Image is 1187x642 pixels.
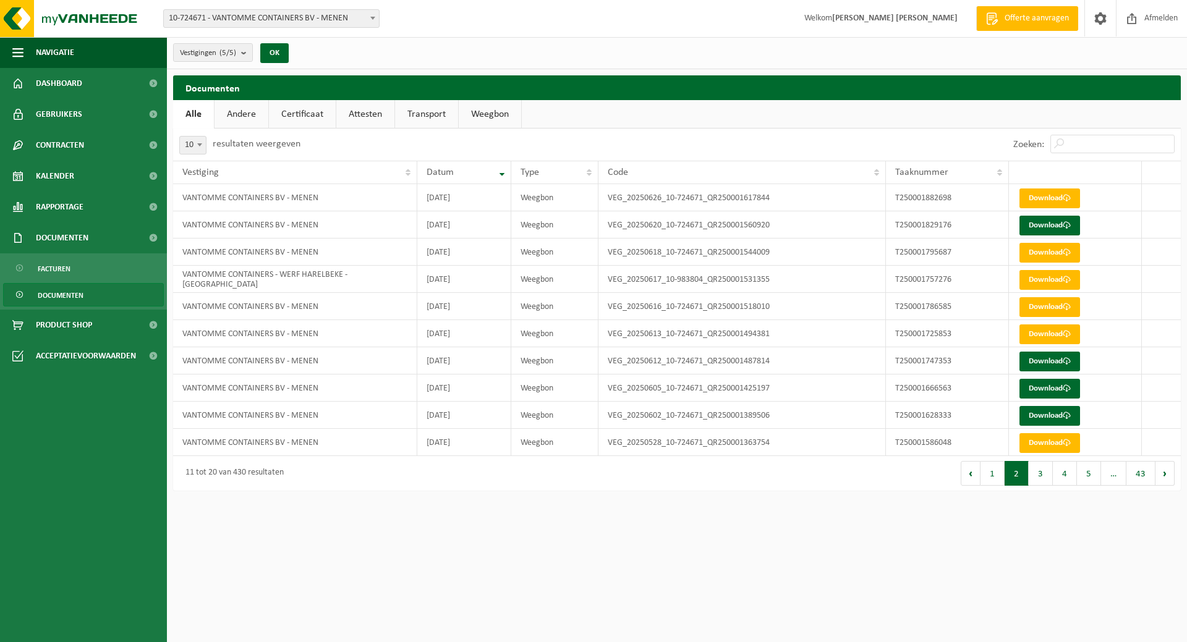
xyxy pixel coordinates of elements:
[395,100,458,129] a: Transport
[36,37,74,68] span: Navigatie
[1019,243,1080,263] a: Download
[976,6,1078,31] a: Offerte aanvragen
[459,100,521,129] a: Weegbon
[598,429,887,456] td: VEG_20250528_10-724671_QR250001363754
[961,461,981,486] button: Previous
[417,402,511,429] td: [DATE]
[511,402,598,429] td: Weegbon
[417,293,511,320] td: [DATE]
[417,211,511,239] td: [DATE]
[417,320,511,347] td: [DATE]
[173,100,214,129] a: Alle
[219,49,236,57] count: (5/5)
[598,347,887,374] td: VEG_20250612_10-724671_QR250001487814
[521,167,539,177] span: Type
[1019,352,1080,371] a: Download
[427,167,454,177] span: Datum
[511,429,598,456] td: Weegbon
[886,402,1009,429] td: T250001628333
[180,137,206,154] span: 10
[36,130,84,161] span: Contracten
[1019,433,1080,453] a: Download
[1019,216,1080,235] a: Download
[1101,461,1126,486] span: …
[1019,188,1080,208] a: Download
[511,239,598,266] td: Weegbon
[598,293,887,320] td: VEG_20250616_10-724671_QR250001518010
[173,320,417,347] td: VANTOMME CONTAINERS BV - MENEN
[608,167,628,177] span: Code
[36,99,82,130] span: Gebruikers
[173,75,1181,99] h2: Documenten
[886,320,1009,347] td: T250001725853
[417,429,511,456] td: [DATE]
[173,239,417,266] td: VANTOMME CONTAINERS BV - MENEN
[598,402,887,429] td: VEG_20250602_10-724671_QR250001389506
[179,136,206,154] span: 10
[1077,461,1101,486] button: 5
[1019,324,1080,344] a: Download
[598,239,887,266] td: VEG_20250618_10-724671_QR250001544009
[173,402,417,429] td: VANTOMME CONTAINERS BV - MENEN
[417,266,511,293] td: [DATE]
[886,239,1009,266] td: T250001795687
[182,167,219,177] span: Vestiging
[1053,461,1077,486] button: 4
[511,347,598,374] td: Weegbon
[598,266,887,293] td: VEG_20250617_10-983804_QR250001531355
[213,139,300,149] label: resultaten weergeven
[173,374,417,402] td: VANTOMME CONTAINERS BV - MENEN
[886,211,1009,239] td: T250001829176
[36,340,136,371] span: Acceptatievoorwaarden
[417,239,511,266] td: [DATE]
[1005,461,1029,486] button: 2
[164,10,379,27] span: 10-724671 - VANTOMME CONTAINERS BV - MENEN
[1013,140,1044,150] label: Zoeken:
[886,266,1009,293] td: T250001757276
[1019,379,1080,399] a: Download
[598,184,887,211] td: VEG_20250626_10-724671_QR250001617844
[173,293,417,320] td: VANTOMME CONTAINERS BV - MENEN
[598,211,887,239] td: VEG_20250620_10-724671_QR250001560920
[511,184,598,211] td: Weegbon
[215,100,268,129] a: Andere
[163,9,380,28] span: 10-724671 - VANTOMME CONTAINERS BV - MENEN
[886,429,1009,456] td: T250001586048
[180,44,236,62] span: Vestigingen
[3,256,164,280] a: Facturen
[598,320,887,347] td: VEG_20250613_10-724671_QR250001494381
[260,43,289,63] button: OK
[417,374,511,402] td: [DATE]
[1019,270,1080,290] a: Download
[173,43,253,62] button: Vestigingen(5/5)
[336,100,394,129] a: Attesten
[36,68,82,99] span: Dashboard
[1155,461,1175,486] button: Next
[1019,406,1080,426] a: Download
[511,320,598,347] td: Weegbon
[511,266,598,293] td: Weegbon
[179,462,284,484] div: 11 tot 20 van 430 resultaten
[886,374,1009,402] td: T250001666563
[511,211,598,239] td: Weegbon
[1029,461,1053,486] button: 3
[886,184,1009,211] td: T250001882698
[38,257,70,281] span: Facturen
[1126,461,1155,486] button: 43
[3,283,164,306] a: Documenten
[511,374,598,402] td: Weegbon
[173,211,417,239] td: VANTOMME CONTAINERS BV - MENEN
[886,293,1009,320] td: T250001786585
[417,347,511,374] td: [DATE]
[36,222,88,253] span: Documenten
[36,161,74,192] span: Kalender
[36,192,83,222] span: Rapportage
[173,347,417,374] td: VANTOMME CONTAINERS BV - MENEN
[1002,12,1072,25] span: Offerte aanvragen
[173,266,417,293] td: VANTOMME CONTAINERS - WERF HARELBEKE - [GEOGRAPHIC_DATA]
[1019,297,1080,317] a: Download
[173,184,417,211] td: VANTOMME CONTAINERS BV - MENEN
[511,293,598,320] td: Weegbon
[38,284,83,307] span: Documenten
[981,461,1005,486] button: 1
